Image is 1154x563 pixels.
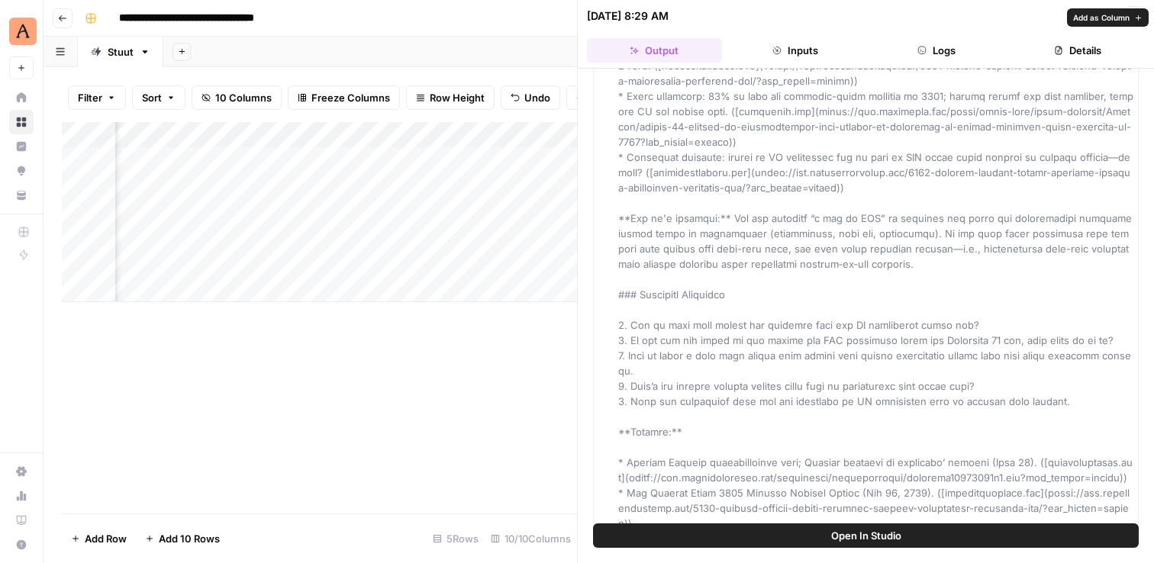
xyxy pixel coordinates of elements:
button: Freeze Columns [288,85,400,110]
span: Add as Column [1073,11,1130,24]
button: Undo [501,85,560,110]
div: 10/10 Columns [485,526,577,551]
button: Output [587,38,722,63]
div: 5 Rows [427,526,485,551]
a: Home [9,85,34,110]
button: Help + Support [9,532,34,557]
span: Add 10 Rows [159,531,220,546]
span: Row Height [430,90,485,105]
a: Opportunities [9,159,34,183]
a: Browse [9,110,34,134]
button: Add as Column [1067,8,1149,27]
a: Usage [9,484,34,508]
button: Workspace: Animalz [9,12,34,50]
span: Freeze Columns [311,90,390,105]
img: Animalz Logo [9,18,37,45]
a: Settings [9,459,34,484]
span: Open In Studio [831,528,901,543]
a: Insights [9,134,34,159]
span: 10 Columns [215,90,272,105]
button: Open In Studio [593,523,1139,548]
button: Inputs [728,38,863,63]
a: Learning Hub [9,508,34,532]
button: Add 10 Rows [136,526,229,551]
button: Add Row [62,526,136,551]
div: Stuut [108,44,134,60]
span: Add Row [85,531,127,546]
span: Sort [142,90,162,105]
div: [DATE] 8:29 AM [587,8,669,24]
button: Details [1010,38,1145,63]
button: Logs [869,38,1004,63]
button: Sort [132,85,185,110]
span: Undo [524,90,550,105]
button: 10 Columns [192,85,282,110]
a: Stuut [78,37,163,67]
span: Filter [78,90,102,105]
button: Row Height [406,85,495,110]
button: Filter [68,85,126,110]
a: Your Data [9,183,34,208]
